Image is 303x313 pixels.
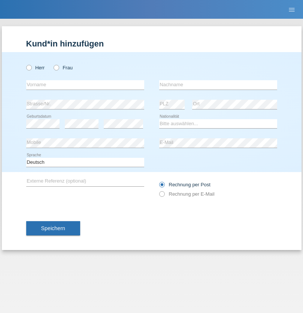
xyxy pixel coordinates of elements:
label: Rechnung per Post [159,182,210,187]
input: Rechnung per E-Mail [159,191,164,201]
label: Rechnung per E-Mail [159,191,215,197]
button: Speichern [26,221,80,235]
i: menu [288,6,296,13]
input: Rechnung per Post [159,182,164,191]
input: Frau [54,65,58,70]
h1: Kund*in hinzufügen [26,39,277,48]
span: Speichern [41,225,65,231]
label: Herr [26,65,45,70]
a: menu [284,7,299,12]
input: Herr [26,65,31,70]
label: Frau [54,65,73,70]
